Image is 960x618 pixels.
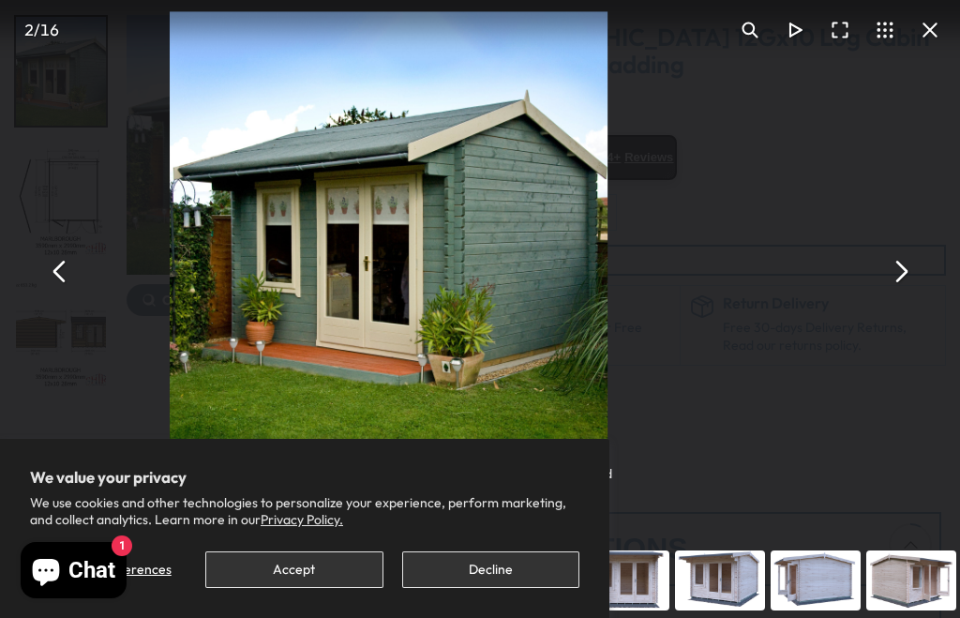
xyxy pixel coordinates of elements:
button: Next [877,249,922,294]
a: Privacy Policy. [261,511,343,528]
button: Decline [402,551,579,588]
p: We use cookies and other technologies to personalize your experience, perform marketing, and coll... [30,494,579,528]
span: 16 [40,20,59,39]
span: 2 [24,20,34,39]
button: Accept [205,551,382,588]
button: Toggle thumbnails [862,8,907,53]
button: Toggle zoom level [727,8,772,53]
button: Previous [37,249,82,294]
inbox-online-store-chat: Shopify online store chat [15,542,132,603]
button: Close [907,8,952,53]
div: / [7,8,75,53]
h2: We value your privacy [30,469,579,486]
div: Shire [GEOGRAPHIC_DATA] 12Gx10 Log Cabin 28mm interlock cladding - Best Shed [117,450,612,483]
